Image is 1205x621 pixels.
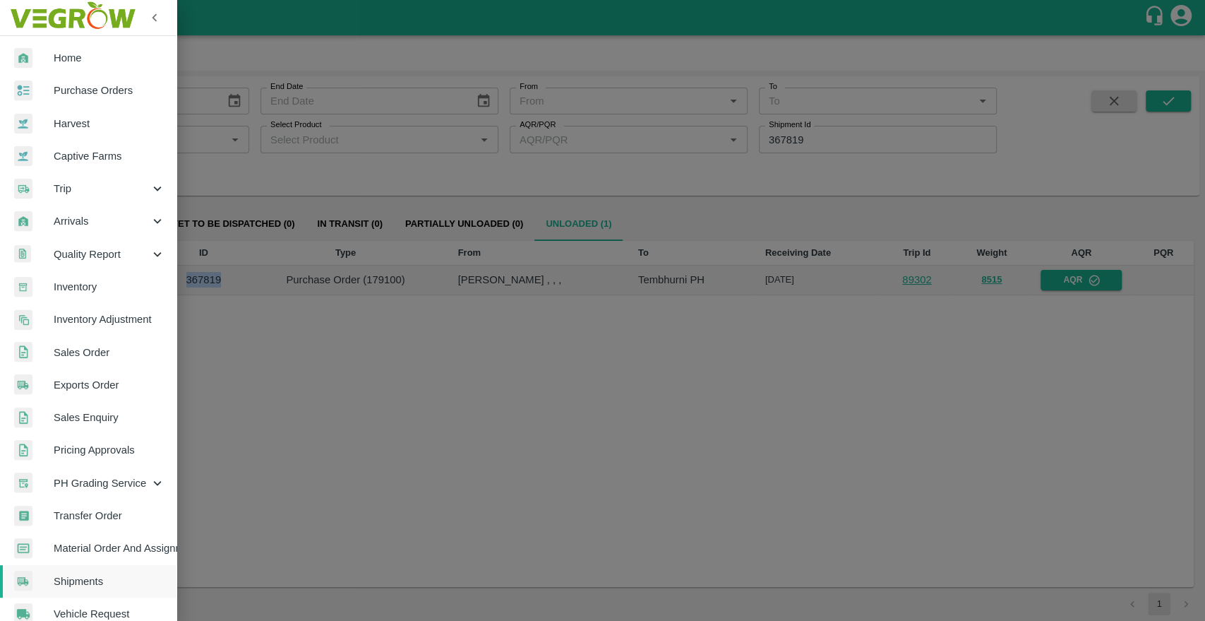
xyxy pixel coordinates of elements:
img: reciept [14,81,32,101]
span: Pricing Approvals [54,442,165,458]
span: Sales Enquiry [54,410,165,425]
img: shipments [14,571,32,591]
span: Purchase Orders [54,83,165,98]
img: centralMaterial [14,538,32,559]
img: whTransfer [14,506,32,526]
span: Shipments [54,574,165,589]
img: delivery [14,179,32,199]
span: Inventory Adjustment [54,312,165,327]
span: Home [54,50,165,66]
span: Captive Farms [54,148,165,164]
span: Trip [54,181,150,196]
span: Arrivals [54,213,150,229]
span: Sales Order [54,345,165,360]
img: shipments [14,374,32,395]
span: Transfer Order [54,508,165,524]
span: Quality Report [54,247,150,262]
span: Material Order And Assignment [54,540,165,556]
img: harvest [14,146,32,167]
img: whTracker [14,473,32,493]
img: whArrival [14,211,32,232]
img: whInventory [14,277,32,297]
img: whArrival [14,48,32,69]
img: sales [14,408,32,428]
img: sales [14,440,32,461]
img: qualityReport [14,245,31,263]
span: Inventory [54,279,165,295]
span: PH Grading Service [54,475,150,491]
img: harvest [14,113,32,134]
span: Harvest [54,116,165,131]
img: inventory [14,309,32,330]
img: sales [14,342,32,362]
span: Exports Order [54,377,165,393]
